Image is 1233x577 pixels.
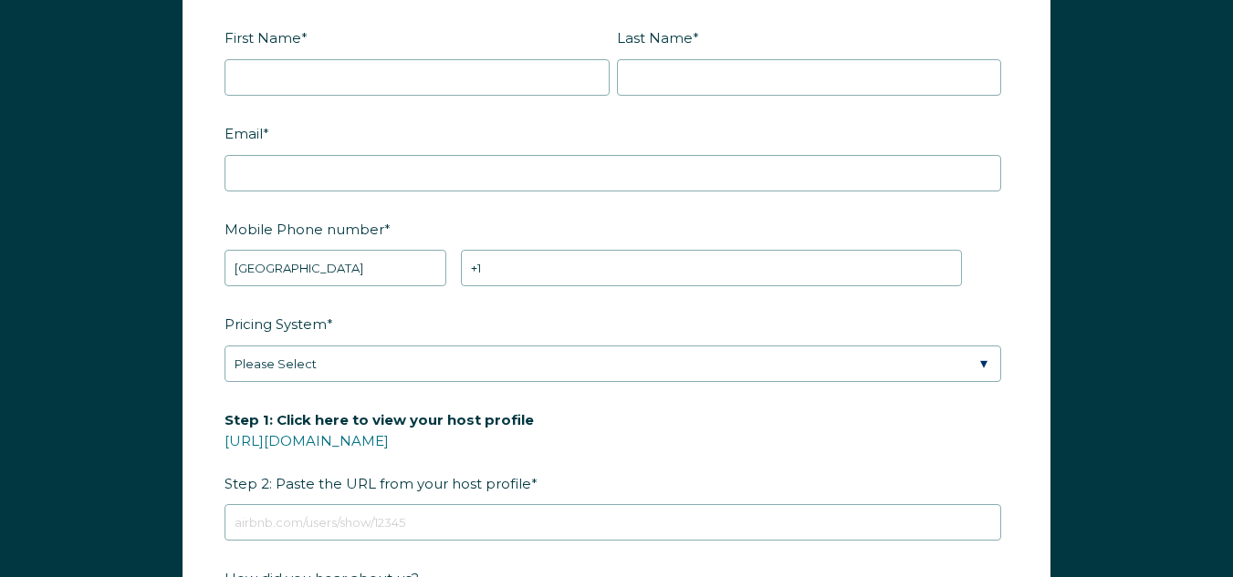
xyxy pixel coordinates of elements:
[225,504,1001,541] input: airbnb.com/users/show/12345
[617,24,693,52] span: Last Name
[225,119,263,148] span: Email
[225,24,301,52] span: First Name
[225,215,384,243] span: Mobile Phone number
[225,432,389,449] a: [URL][DOMAIN_NAME]
[225,310,327,338] span: Pricing System
[225,406,534,434] span: Step 1: Click here to view your host profile
[225,406,534,498] span: Step 2: Paste the URL from your host profile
